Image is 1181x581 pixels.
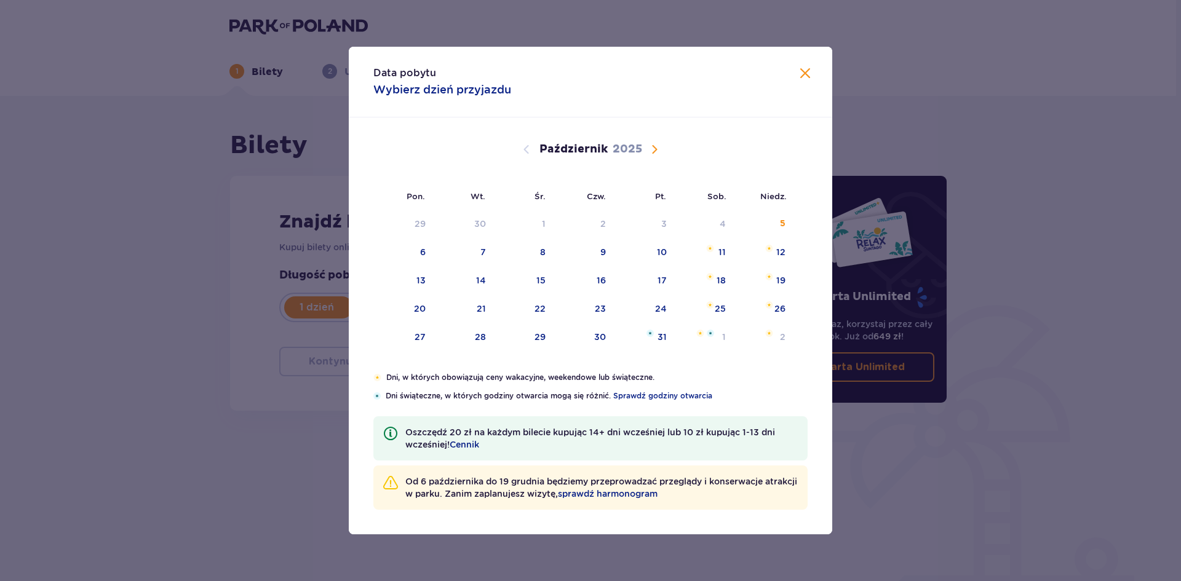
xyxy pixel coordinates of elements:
td: wtorek, 7 października 2025 [434,239,495,266]
div: 2 [780,331,785,343]
img: Pomarańczowa gwiazdka [706,245,714,252]
div: 18 [717,274,726,287]
td: niedziela, 19 października 2025 [734,267,794,294]
div: 16 [597,274,606,287]
small: Czw. [587,191,606,201]
div: 9 [600,246,606,258]
td: czwartek, 30 października 2025 [554,324,615,351]
div: 28 [475,331,486,343]
div: 17 [658,274,667,287]
small: Pt. [655,191,666,201]
p: Październik [539,142,608,157]
td: Data niedostępna. sobota, 4 października 2025 [675,211,735,238]
div: 15 [536,274,546,287]
img: Niebieska gwiazdka [373,392,381,400]
div: 5 [780,218,785,230]
div: 2 [600,218,606,230]
img: Pomarańczowa gwiazdka [765,301,773,309]
td: czwartek, 23 października 2025 [554,296,615,323]
td: wtorek, 28 października 2025 [434,324,495,351]
div: 25 [715,302,726,315]
td: poniedziałek, 20 października 2025 [373,296,434,323]
img: Pomarańczowa gwiazdka [765,273,773,280]
img: Pomarańczowa gwiazdka [373,374,381,381]
td: wtorek, 21 października 2025 [434,296,495,323]
img: Pomarańczowa gwiazdka [706,273,714,280]
div: 23 [595,302,606,315]
small: Śr. [535,191,546,201]
td: czwartek, 9 października 2025 [554,239,615,266]
div: 13 [416,274,426,287]
td: czwartek, 16 października 2025 [554,267,615,294]
button: Poprzedni miesiąc [519,142,534,157]
td: środa, 29 października 2025 [495,324,554,351]
td: Data niedostępna. wtorek, 30 września 2025 [434,211,495,238]
p: Od 6 października do 19 grudnia będziemy przeprowadzać przeglądy i konserwacje atrakcji w parku. ... [405,475,798,500]
td: sobota, 1 listopada 2025 [675,324,735,351]
div: 12 [776,246,785,258]
td: poniedziałek, 6 października 2025 [373,239,434,266]
img: Pomarańczowa gwiazdka [696,330,704,337]
div: 29 [415,218,426,230]
img: Pomarańczowa gwiazdka [706,301,714,309]
img: Niebieska gwiazdka [707,330,714,337]
td: niedziela, 12 października 2025 [734,239,794,266]
td: wtorek, 14 października 2025 [434,267,495,294]
small: Wt. [471,191,485,201]
td: Data niedostępna. niedziela, 5 października 2025 [734,211,794,238]
td: piątek, 24 października 2025 [614,296,675,323]
td: sobota, 11 października 2025 [675,239,735,266]
button: Zamknij [798,66,813,82]
div: 7 [480,246,486,258]
div: 1 [722,331,726,343]
button: Następny miesiąc [647,142,662,157]
a: Sprawdź godziny otwarcia [613,390,712,401]
small: Niedz. [760,191,787,201]
div: 3 [661,218,667,230]
small: Pon. [407,191,425,201]
div: 31 [658,331,667,343]
div: 22 [535,302,546,315]
div: 30 [474,218,486,230]
div: 29 [535,331,546,343]
div: 14 [476,274,486,287]
div: 24 [655,302,667,315]
a: Cennik [450,438,479,451]
td: niedziela, 2 listopada 2025 [734,324,794,351]
p: Wybierz dzień przyjazdu [373,82,511,97]
td: Data niedostępna. piątek, 3 października 2025 [614,211,675,238]
td: środa, 8 października 2025 [495,239,554,266]
div: 6 [420,246,426,258]
td: poniedziałek, 13 października 2025 [373,267,434,294]
td: środa, 15 października 2025 [495,267,554,294]
div: 27 [415,331,426,343]
div: 26 [774,302,785,315]
img: Pomarańczowa gwiazdka [765,245,773,252]
a: sprawdź harmonogram [558,488,658,500]
div: 11 [718,246,726,258]
div: 19 [776,274,785,287]
td: piątek, 17 października 2025 [614,267,675,294]
p: 2025 [613,142,642,157]
img: Pomarańczowa gwiazdka [765,330,773,337]
td: piątek, 31 października 2025 [614,324,675,351]
small: Sob. [707,191,726,201]
td: Data niedostępna. poniedziałek, 29 września 2025 [373,211,434,238]
div: 8 [540,246,546,258]
td: środa, 22 października 2025 [495,296,554,323]
p: Oszczędź 20 zł na każdym bilecie kupując 14+ dni wcześniej lub 10 zł kupując 1-13 dni wcześniej! [405,426,798,451]
td: sobota, 25 października 2025 [675,296,735,323]
td: poniedziałek, 27 października 2025 [373,324,434,351]
p: Data pobytu [373,66,436,80]
div: 30 [594,331,606,343]
div: 1 [542,218,546,230]
td: niedziela, 26 października 2025 [734,296,794,323]
div: 10 [657,246,667,258]
td: Data niedostępna. czwartek, 2 października 2025 [554,211,615,238]
div: 4 [720,218,726,230]
td: piątek, 10 października 2025 [614,239,675,266]
img: Niebieska gwiazdka [646,330,654,337]
div: 21 [477,302,486,315]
